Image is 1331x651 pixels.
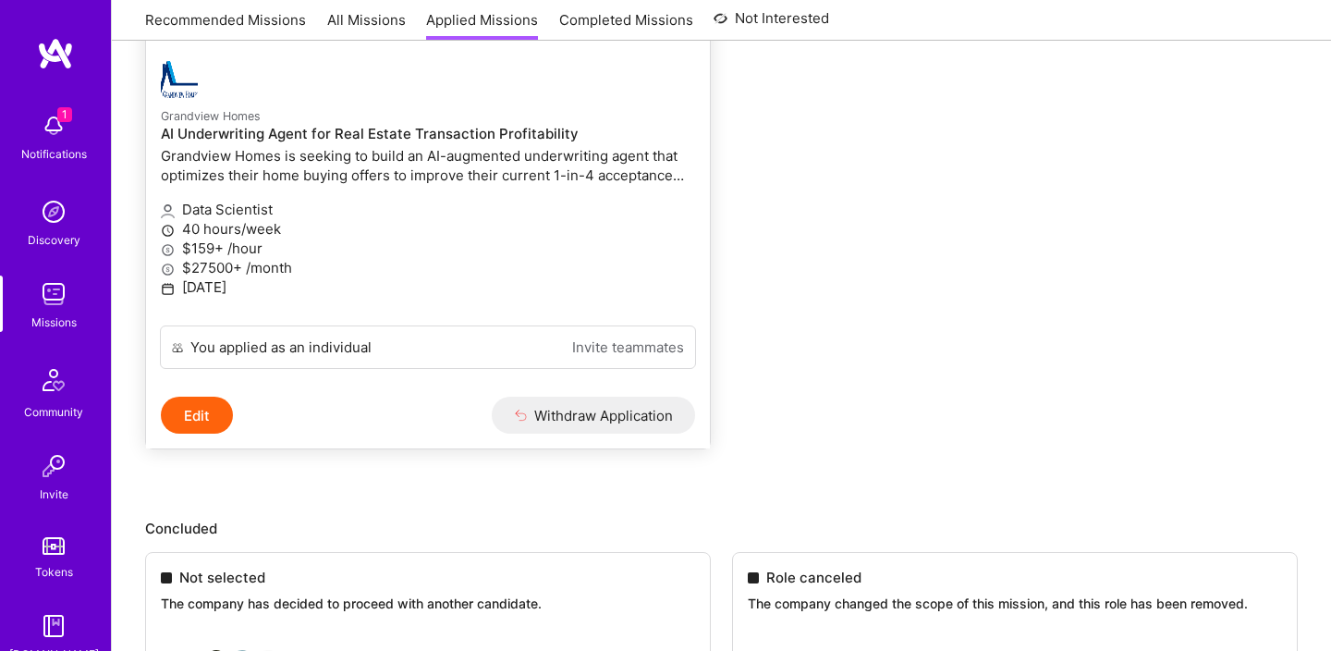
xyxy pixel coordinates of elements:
a: Completed Missions [559,10,693,41]
i: icon MoneyGray [161,263,175,276]
a: Grandview Homes company logoGrandview HomesAI Underwriting Agent for Real Estate Transaction Prof... [146,46,710,325]
img: Community [31,358,76,402]
div: Invite [40,485,68,504]
i: icon Calendar [161,282,175,296]
small: Grandview Homes [161,109,261,123]
h4: AI Underwriting Agent for Real Estate Transaction Profitability [161,126,695,142]
p: $159+ /hour [161,239,695,258]
a: Invite teammates [572,338,684,357]
div: Community [24,402,83,422]
p: [DATE] [161,277,695,297]
div: Notifications [21,144,87,164]
p: Grandview Homes is seeking to build an AI-augmented underwriting agent that optimizes their home ... [161,146,695,185]
span: 1 [57,107,72,122]
img: logo [37,37,74,70]
i: icon Applicant [161,204,175,218]
a: Applied Missions [426,10,538,41]
div: Discovery [28,230,80,250]
img: Grandview Homes company logo [161,61,198,98]
i: icon Clock [161,224,175,238]
button: Withdraw Application [492,397,696,434]
img: tokens [43,537,65,555]
p: The company changed the scope of this mission, and this role has been removed. [748,595,1282,613]
span: Role canceled [766,568,861,587]
img: teamwork [35,276,72,313]
button: Edit [161,397,233,434]
p: Concluded [145,519,1298,538]
div: Missions [31,313,77,332]
img: bell [35,107,72,144]
img: Invite [35,448,72,485]
p: $27500+ /month [161,258,695,277]
p: Data Scientist [161,200,695,219]
div: Tokens [35,562,73,582]
p: 40 hours/week [161,219,695,239]
a: Recommended Missions [145,10,306,41]
a: Not Interested [714,7,829,41]
i: icon MoneyGray [161,243,175,257]
div: You applied as an individual [190,338,372,357]
img: guide book [35,608,72,645]
a: All Missions [327,10,406,41]
img: discovery [35,193,72,230]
